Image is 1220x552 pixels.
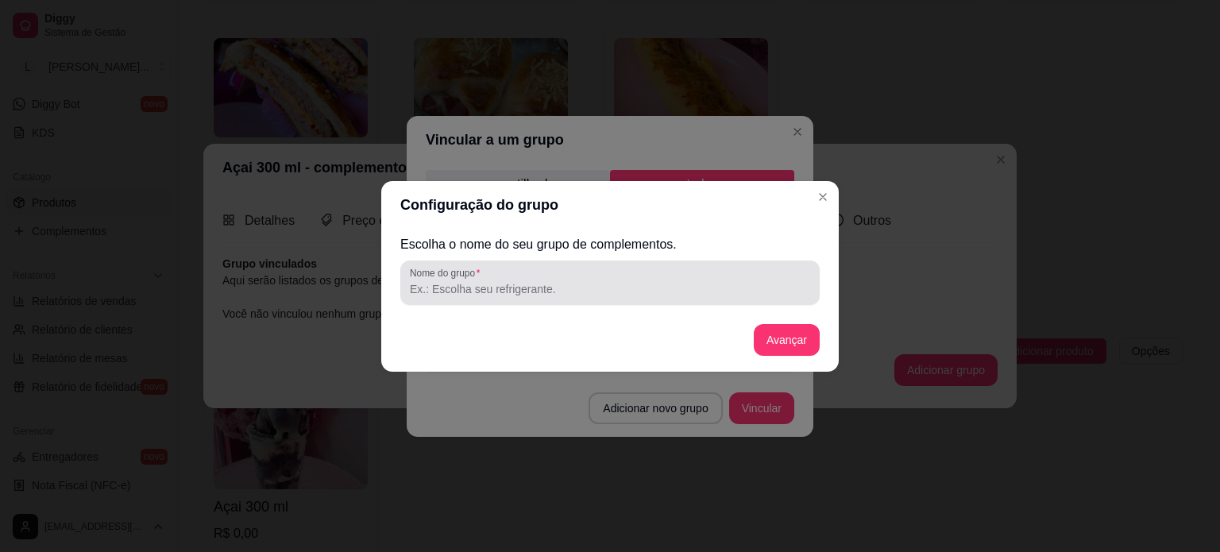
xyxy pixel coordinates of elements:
button: Avançar [754,324,820,356]
label: Nome do grupo [410,266,485,280]
header: Configuração do grupo [381,181,839,229]
h2: Escolha o nome do seu grupo de complementos. [400,235,820,254]
input: Nome do grupo [410,281,810,297]
button: Close [810,184,836,210]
